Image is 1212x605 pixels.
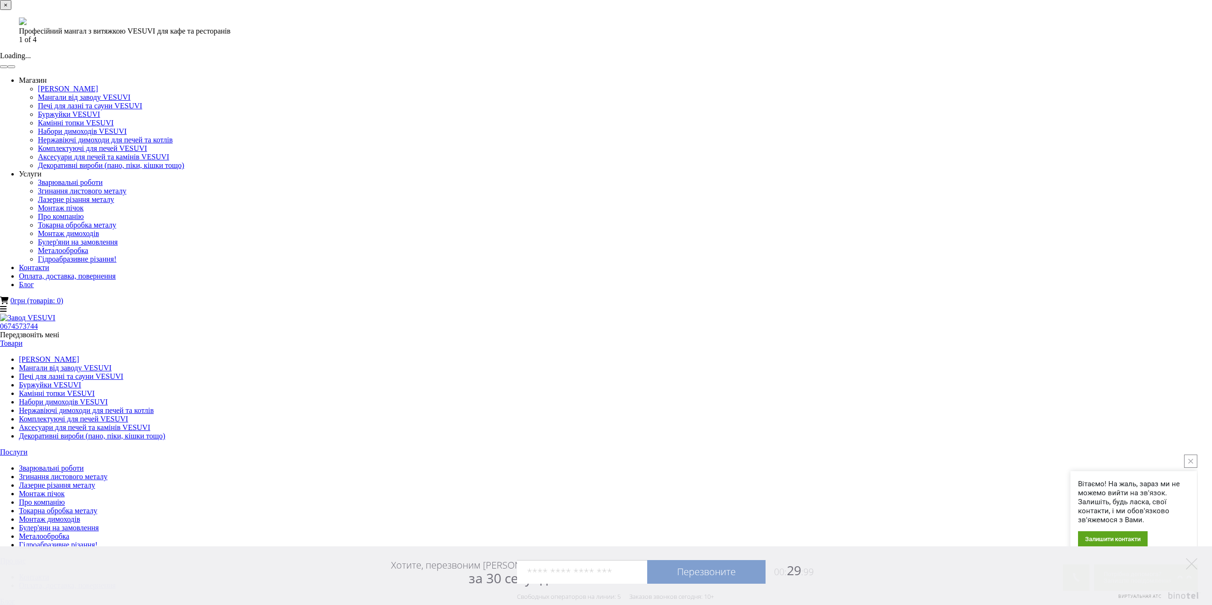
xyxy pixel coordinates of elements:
[1118,593,1162,599] span: Виртуальная АТС
[38,255,116,263] a: Гідроабразивне різання!
[38,204,84,212] a: Монтаж пічок
[774,566,787,578] span: 00:
[19,76,1205,85] div: Магазин
[1184,455,1197,468] button: close button
[19,272,116,280] a: Оплата, доставка, повернення
[38,110,100,118] a: Буржуйки VESUVI
[801,566,814,578] span: :99
[1078,531,1148,547] div: Залишити контакти
[19,27,1186,35] div: Професійний мангал з витяжкою VESUVI для кафе та ресторанів
[38,195,114,203] a: Лазерне різання металу
[19,35,1186,44] div: 1 of 4
[1113,592,1200,605] a: Виртуальная АТС
[19,481,95,489] a: Лазерне різання металу
[647,560,766,584] a: Перезвоните
[8,65,15,68] button: Next (Right arrow key)
[19,507,97,515] a: Токарна обробка металу
[38,136,173,144] a: Нержавіючі димоходи для печей та котлів
[19,364,112,372] a: Мангали від заводу VESUVI
[19,398,108,406] a: Набори димоходів VESUVI
[469,569,553,587] span: за 30 секунд?
[19,473,107,481] a: Згинання листового металу
[19,406,154,414] a: Нержавіючі димоходи для печей та котлів
[10,297,63,305] a: 0грн (товарів: 0)
[19,415,128,423] a: Комплектуючі для печей VESUVI
[38,127,127,135] a: Набори димоходів VESUVI
[19,532,69,540] a: Металообробка
[517,593,714,600] div: Свободных операторов на линии: 5 Заказов звонков сегодня: 10+
[1078,480,1189,525] div: Вітаємо! На жаль, зараз ми не можемо вийти на зв'язок. Залишіть, будь ласка, свої контакти, і ми ...
[38,229,99,237] a: Монтаж димоходів
[19,541,98,549] a: Гідроабразивне різання!
[38,238,118,246] a: Булер'яни на замовлення
[19,515,80,523] a: Монтаж димоходів
[19,389,95,397] a: Камінні топки VESUVI
[38,85,98,93] a: [PERSON_NAME]
[19,524,99,532] a: Булер'яни на замовлення
[38,212,84,220] a: Про компанію
[38,161,184,169] a: Декоративні вироби (пано, піки, кішки тощо)
[38,93,131,101] a: Мангали від заводу VESUVI
[391,559,553,586] div: Хотите, перезвоним [PERSON_NAME]
[19,381,81,389] a: Буржуйки VESUVI
[19,464,84,472] a: Зварювальні роботи
[38,187,126,195] a: Згинання листового металу
[38,221,116,229] a: Токарна обробка металу
[19,432,165,440] a: Декоративні вироби (пано, піки, кішки тощо)
[19,281,34,289] a: Блог
[38,119,114,127] a: Камінні топки VESUVI
[38,102,142,110] a: Печі для лазні та сауни VESUVI
[38,144,147,152] a: Комплектуючі для печей VESUVI
[19,170,1205,178] div: Услуги
[19,498,65,506] a: Про компанію
[766,561,814,579] span: 29
[19,490,65,498] a: Монтаж пічок
[19,355,79,363] a: [PERSON_NAME]
[19,372,123,380] a: Печі для лазні та сауни VESUVI
[19,423,150,431] a: Аксесуари для печей та камінів VESUVI
[38,178,103,186] a: Зварювальні роботи
[38,246,88,254] a: Металообробка
[38,153,169,161] a: Аксесуари для печей та камінів VESUVI
[19,263,49,272] a: Контакти
[19,18,27,25] img: unblurimageai_%D0%A1%D0%A2%D0%98%D0%9B%D0%AC%D0%9D%D0%98%D0%99%20%D0%94%D0%98%D0%97%D0%90%D0%99%D...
